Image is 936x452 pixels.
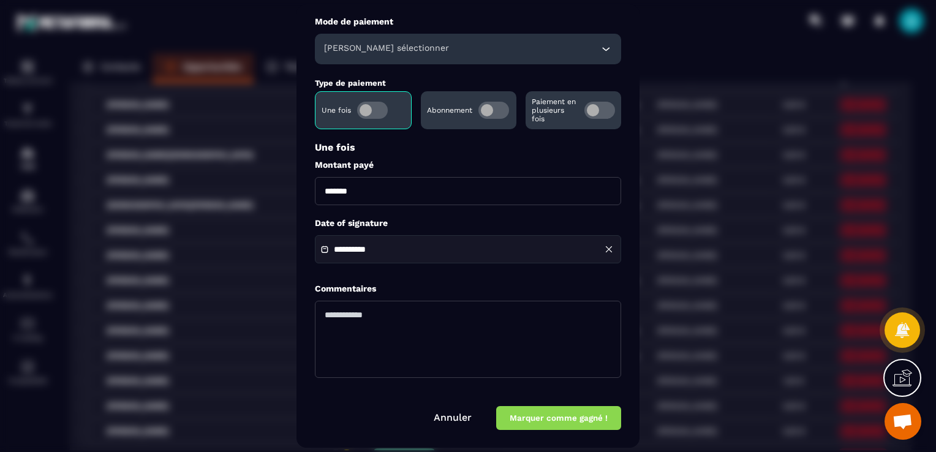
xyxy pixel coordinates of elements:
p: Abonnement [427,106,472,115]
button: Marquer comme gagné ! [496,406,621,430]
p: Paiement en plusieurs fois [532,97,578,123]
a: Ouvrir le chat [885,403,921,440]
label: Montant payé [315,159,621,171]
p: Une fois [322,106,351,115]
p: Une fois [315,141,621,153]
a: Annuler [434,412,472,423]
label: Mode de paiement [315,16,621,28]
label: Commentaires [315,283,376,295]
label: Type de paiement [315,78,386,88]
label: Date of signature [315,217,621,229]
